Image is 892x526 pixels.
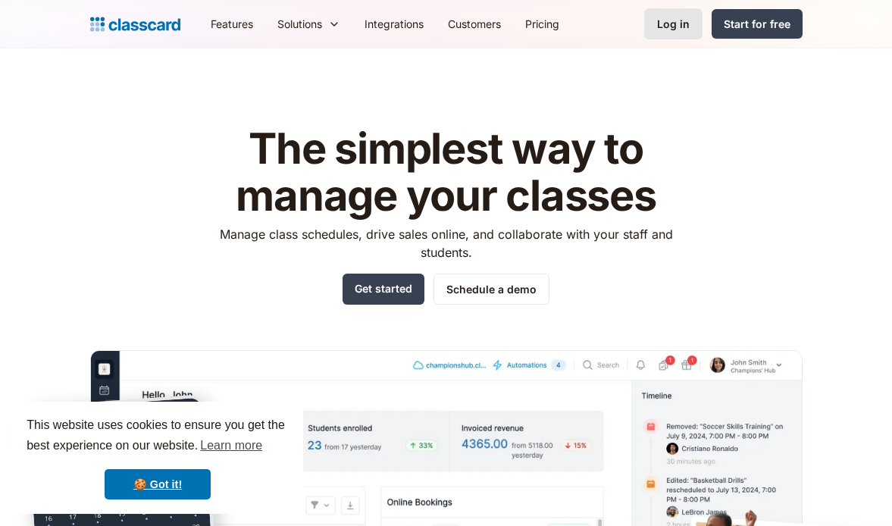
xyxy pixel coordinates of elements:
div: Log in [657,16,690,32]
a: Features [199,7,265,41]
a: Schedule a demo [433,274,549,305]
a: learn more about cookies [198,434,264,457]
p: Manage class schedules, drive sales online, and collaborate with your staff and students. [205,225,687,261]
div: Solutions [277,16,322,32]
h1: The simplest way to manage your classes [205,126,687,219]
div: Solutions [265,7,352,41]
a: Start for free [712,9,803,39]
a: Logo [90,14,180,35]
a: Integrations [352,7,436,41]
div: Start for free [724,16,790,32]
a: Pricing [513,7,571,41]
div: cookieconsent [12,402,303,514]
a: Log in [644,8,703,39]
a: dismiss cookie message [105,469,211,499]
a: Customers [436,7,513,41]
a: Get started [343,274,424,305]
span: This website uses cookies to ensure you get the best experience on our website. [27,416,289,457]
